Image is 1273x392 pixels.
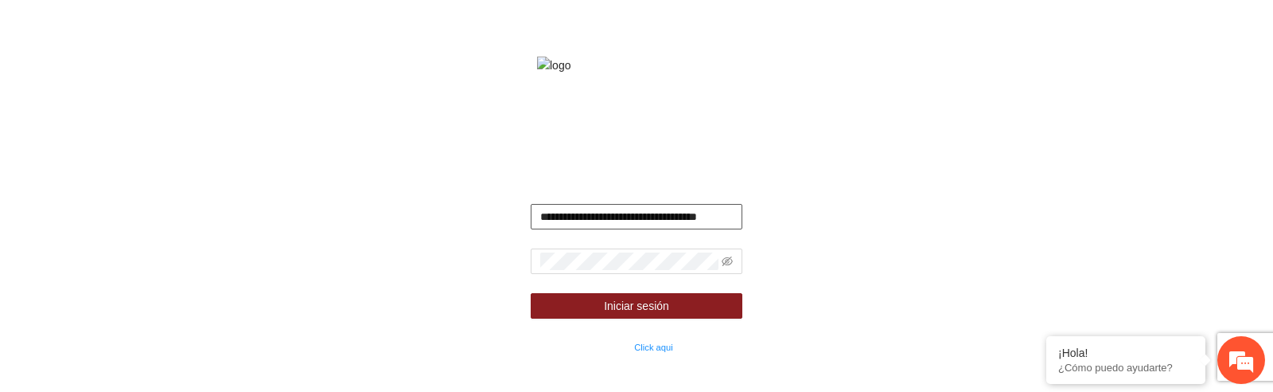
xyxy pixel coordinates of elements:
[606,178,666,190] strong: Bienvenido
[508,96,764,162] strong: Fondo de financiamiento de proyectos para la prevención y fortalecimiento de instituciones de seg...
[1058,362,1193,374] p: ¿Cómo puedo ayudarte?
[531,343,673,352] small: ¿Olvidaste tu contraseña?
[722,256,733,267] span: eye-invisible
[531,293,743,319] button: Iniciar sesión
[537,57,736,74] img: logo
[634,343,673,352] a: Click aqui
[1058,347,1193,359] div: ¡Hola!
[604,297,669,315] span: Iniciar sesión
